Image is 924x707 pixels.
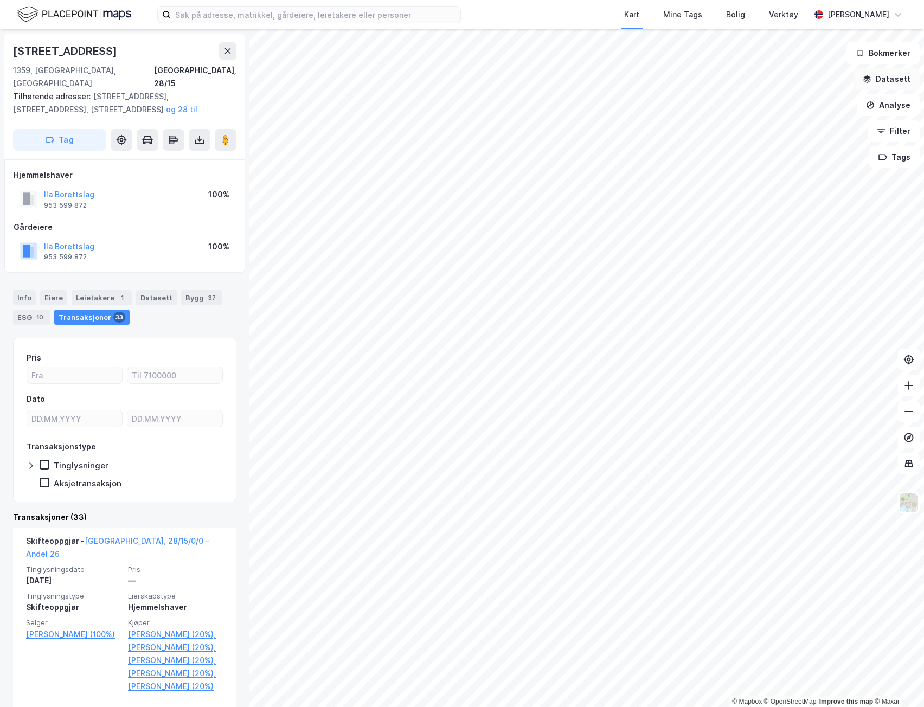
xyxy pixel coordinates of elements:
[128,565,223,574] span: Pris
[154,64,236,90] div: [GEOGRAPHIC_DATA], 28/15
[869,146,920,168] button: Tags
[819,698,873,705] a: Improve this map
[13,64,154,90] div: 1359, [GEOGRAPHIC_DATA], [GEOGRAPHIC_DATA]
[128,641,223,654] a: [PERSON_NAME] (20%),
[128,592,223,601] span: Eierskapstype
[44,201,87,210] div: 953 599 872
[26,574,121,587] div: [DATE]
[26,592,121,601] span: Tinglysningstype
[13,310,50,325] div: ESG
[127,410,222,427] input: DD.MM.YYYY
[857,94,920,116] button: Analyse
[72,290,132,305] div: Leietakere
[764,698,817,705] a: OpenStreetMap
[26,618,121,627] span: Selger
[128,618,223,627] span: Kjøper
[208,240,229,253] div: 100%
[128,667,223,680] a: [PERSON_NAME] (20%),
[127,367,222,383] input: Til 7100000
[769,8,798,21] div: Verktøy
[27,367,122,383] input: Fra
[732,698,762,705] a: Mapbox
[34,312,46,323] div: 10
[13,290,36,305] div: Info
[13,90,228,116] div: [STREET_ADDRESS], [STREET_ADDRESS], [STREET_ADDRESS]
[26,565,121,574] span: Tinglysningsdato
[54,310,130,325] div: Transaksjoner
[13,42,119,60] div: [STREET_ADDRESS]
[128,654,223,667] a: [PERSON_NAME] (20%),
[27,351,41,364] div: Pris
[128,680,223,693] a: [PERSON_NAME] (20%)
[40,290,67,305] div: Eiere
[27,410,122,427] input: DD.MM.YYYY
[868,120,920,142] button: Filter
[54,478,121,489] div: Aksjetransaksjon
[870,655,924,707] iframe: Chat Widget
[827,8,889,21] div: [PERSON_NAME]
[54,460,108,471] div: Tinglysninger
[181,290,222,305] div: Bygg
[846,42,920,64] button: Bokmerker
[208,188,229,201] div: 100%
[13,92,93,101] span: Tilhørende adresser:
[128,601,223,614] div: Hjemmelshaver
[663,8,702,21] div: Mine Tags
[113,312,125,323] div: 33
[27,440,96,453] div: Transaksjonstype
[14,169,236,182] div: Hjemmelshaver
[206,292,218,303] div: 37
[128,574,223,587] div: —
[624,8,639,21] div: Kart
[117,292,127,303] div: 1
[13,129,106,151] button: Tag
[136,290,177,305] div: Datasett
[27,393,45,406] div: Dato
[44,253,87,261] div: 953 599 872
[726,8,745,21] div: Bolig
[14,221,236,234] div: Gårdeiere
[854,68,920,90] button: Datasett
[26,536,209,558] a: [GEOGRAPHIC_DATA], 28/15/0/0 - Andel 26
[26,628,121,641] a: [PERSON_NAME] (100%)
[171,7,460,23] input: Søk på adresse, matrikkel, gårdeiere, leietakere eller personer
[899,492,919,513] img: Z
[26,601,121,614] div: Skifteoppgjør
[13,511,236,524] div: Transaksjoner (33)
[26,535,223,565] div: Skifteoppgjør -
[870,655,924,707] div: Kontrollprogram for chat
[17,5,131,24] img: logo.f888ab2527a4732fd821a326f86c7f29.svg
[128,628,223,641] a: [PERSON_NAME] (20%),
